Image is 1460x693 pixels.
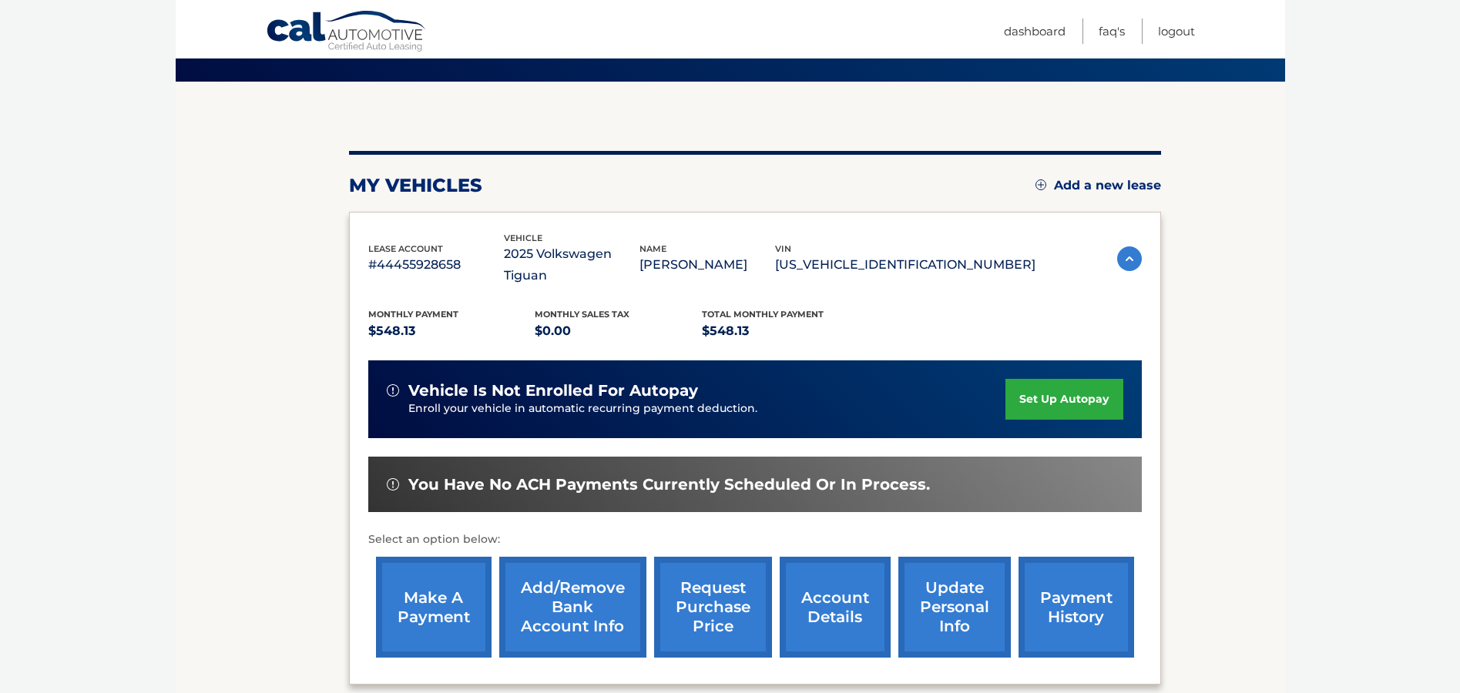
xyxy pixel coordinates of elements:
[702,320,869,342] p: $548.13
[368,531,1142,549] p: Select an option below:
[898,557,1011,658] a: update personal info
[499,557,646,658] a: Add/Remove bank account info
[775,243,791,254] span: vin
[368,254,504,276] p: #44455928658
[408,400,1006,417] p: Enroll your vehicle in automatic recurring payment deduction.
[1019,557,1134,658] a: payment history
[408,475,930,494] span: You have no ACH payments currently scheduled or in process.
[504,243,639,286] p: 2025 Volkswagen Tiguan
[535,309,629,320] span: Monthly sales Tax
[349,174,482,197] h2: my vehicles
[1158,18,1195,44] a: Logout
[702,309,824,320] span: Total Monthly Payment
[266,10,428,55] a: Cal Automotive
[639,243,666,254] span: name
[376,557,492,658] a: make a payment
[368,320,535,342] p: $548.13
[1117,246,1142,271] img: accordion-active.svg
[387,384,399,397] img: alert-white.svg
[504,233,542,243] span: vehicle
[368,309,458,320] span: Monthly Payment
[1005,379,1123,420] a: set up autopay
[639,254,775,276] p: [PERSON_NAME]
[654,557,772,658] a: request purchase price
[368,243,443,254] span: lease account
[535,320,702,342] p: $0.00
[1035,178,1161,193] a: Add a new lease
[387,478,399,490] img: alert-white.svg
[1004,18,1066,44] a: Dashboard
[1035,179,1046,190] img: add.svg
[1099,18,1125,44] a: FAQ's
[408,381,698,400] span: vehicle is not enrolled for autopay
[780,557,891,658] a: account details
[775,254,1035,276] p: [US_VEHICLE_IDENTIFICATION_NUMBER]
